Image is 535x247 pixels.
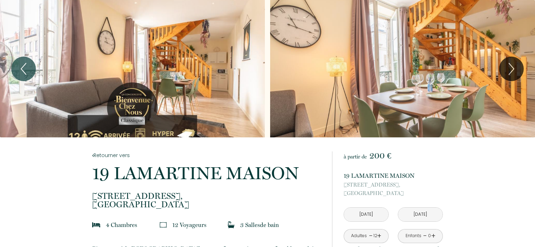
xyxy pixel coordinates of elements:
[344,154,367,160] span: à partir de
[398,208,442,221] input: Départ
[92,151,323,159] a: Retourner vers
[172,220,206,230] p: 12 Voyageur
[374,233,377,239] div: 12
[406,233,421,239] div: Enfants
[11,57,36,81] button: Previous
[106,220,137,230] p: 4 Chambre
[499,57,524,81] button: Next
[369,230,373,241] a: -
[92,192,323,200] span: [STREET_ADDRESS],
[160,221,167,228] img: guests
[92,192,323,209] p: [GEOGRAPHIC_DATA]
[344,171,443,181] p: 19 LAMARTINE MAISON
[351,233,367,239] div: Adultes
[344,181,443,197] p: [GEOGRAPHIC_DATA]
[92,164,323,182] p: 19 LAMARTINE MAISON
[428,233,431,239] div: 0
[135,221,137,228] span: s
[344,181,443,189] span: [STREET_ADDRESS],
[369,151,391,161] span: 200 €
[204,221,206,228] span: s
[344,208,388,221] input: Arrivée
[257,221,260,228] span: s
[423,230,427,241] a: -
[431,230,435,241] a: +
[377,230,381,241] a: +
[240,220,279,230] p: 3 Salle de bain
